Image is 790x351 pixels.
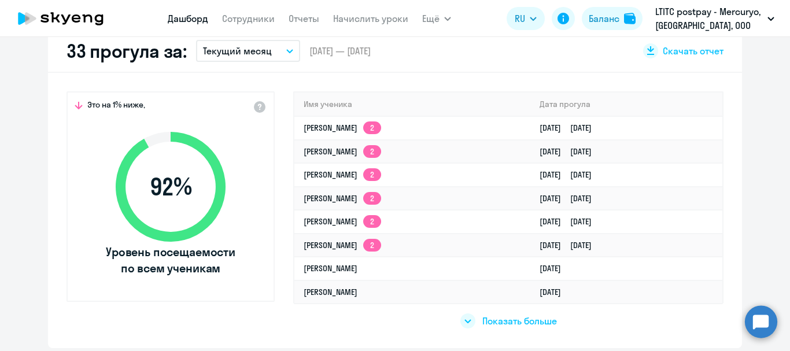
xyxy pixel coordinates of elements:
[304,263,357,274] a: [PERSON_NAME]
[663,45,723,57] span: Скачать отчет
[540,123,601,133] a: [DATE][DATE]
[540,240,601,250] a: [DATE][DATE]
[222,13,275,24] a: Сотрудники
[363,215,381,228] app-skyeng-badge: 2
[540,287,570,297] a: [DATE]
[540,263,570,274] a: [DATE]
[363,121,381,134] app-skyeng-badge: 2
[515,12,525,25] span: RU
[655,5,763,32] p: LTITC postpay - Mercuryo, [GEOGRAPHIC_DATA], ООО
[304,287,357,297] a: [PERSON_NAME]
[649,5,780,32] button: LTITC postpay - Mercuryo, [GEOGRAPHIC_DATA], ООО
[589,12,619,25] div: Баланс
[624,13,636,24] img: balance
[87,99,145,113] span: Это на 1% ниже,
[540,216,601,227] a: [DATE][DATE]
[530,93,722,116] th: Дата прогула
[422,12,440,25] span: Ещё
[304,216,381,227] a: [PERSON_NAME]2
[333,13,408,24] a: Начислить уроки
[104,244,237,276] span: Уровень посещаемости по всем ученикам
[67,39,187,62] h2: 33 прогула за:
[582,7,643,30] button: Балансbalance
[309,45,371,57] span: [DATE] — [DATE]
[289,13,319,24] a: Отчеты
[196,40,300,62] button: Текущий месяц
[168,13,208,24] a: Дашборд
[304,169,381,180] a: [PERSON_NAME]2
[363,145,381,158] app-skyeng-badge: 2
[104,173,237,201] span: 92 %
[422,7,451,30] button: Ещё
[304,240,381,250] a: [PERSON_NAME]2
[482,315,557,327] span: Показать больше
[540,146,601,157] a: [DATE][DATE]
[304,123,381,133] a: [PERSON_NAME]2
[363,192,381,205] app-skyeng-badge: 2
[507,7,545,30] button: RU
[304,193,381,204] a: [PERSON_NAME]2
[294,93,530,116] th: Имя ученика
[363,168,381,181] app-skyeng-badge: 2
[540,193,601,204] a: [DATE][DATE]
[203,44,272,58] p: Текущий месяц
[363,239,381,252] app-skyeng-badge: 2
[540,169,601,180] a: [DATE][DATE]
[304,146,381,157] a: [PERSON_NAME]2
